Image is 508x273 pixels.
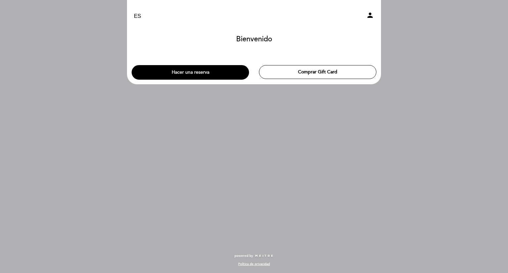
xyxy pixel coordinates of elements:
[132,65,249,80] button: Hacer una reserva
[255,254,274,258] img: MEITRE
[236,35,272,43] h1: Bienvenido
[238,262,270,266] a: Política de privacidad
[259,65,376,79] button: Comprar Gift Card
[234,253,253,258] span: powered by
[234,253,274,258] a: powered by
[366,11,374,21] button: person
[366,11,374,19] i: person
[213,7,295,25] a: [PERSON_NAME]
